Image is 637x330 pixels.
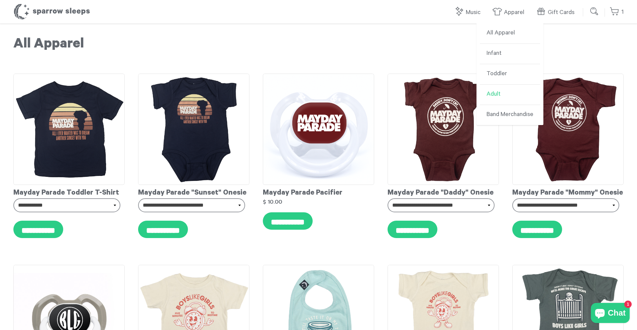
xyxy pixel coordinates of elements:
a: Apparel [492,5,528,20]
a: All Apparel [480,23,540,44]
a: 1 [610,5,624,19]
h1: Sparrow Sleeps [13,3,90,20]
a: Band Merchandise [480,105,540,125]
a: Gift Cards [536,5,578,20]
img: MaydayParade-SunsetToddlerT-shirt_grande.png [13,74,125,185]
img: MaydayParadePacifierMockup_grande.png [263,74,374,185]
img: Mayday_Parade_-_Mommy_Onesie_grande.png [512,74,624,185]
img: MaydayParade-SunsetOnesie_grande.png [138,74,249,185]
strong: $ 10.00 [263,199,282,205]
h1: All Apparel [13,37,624,53]
div: Mayday Parade "Daddy" Onesie [388,185,499,198]
div: Mayday Parade "Sunset" Onesie [138,185,249,198]
div: Mayday Parade Pacifier [263,185,374,198]
div: Mayday Parade "Mommy" Onesie [512,185,624,198]
a: Music [454,5,484,20]
img: Mayday_Parade_-_Daddy_Onesie_grande.png [388,74,499,185]
inbox-online-store-chat: Shopify online store chat [589,303,632,325]
a: Adult [480,85,540,105]
a: Infant [480,44,540,64]
input: Submit [588,5,601,18]
a: Toddler [480,64,540,85]
div: Mayday Parade Toddler T-Shirt [13,185,125,198]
